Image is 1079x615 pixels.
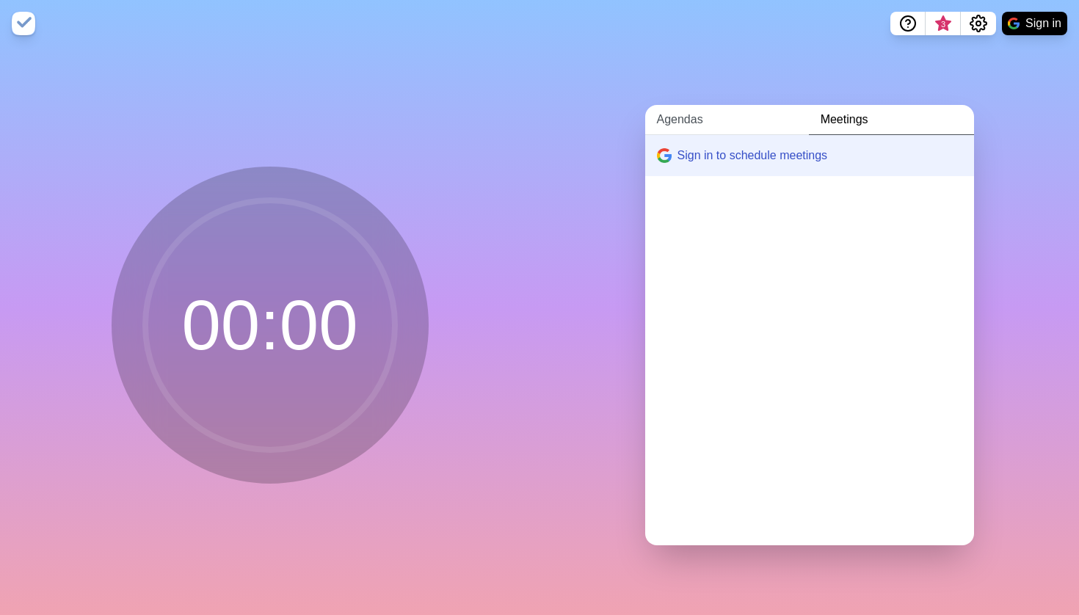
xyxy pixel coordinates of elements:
img: google logo [1008,18,1020,29]
button: Sign in to schedule meetings [645,135,974,176]
img: google logo [657,148,672,163]
a: Agendas [645,105,809,135]
span: 3 [937,18,949,30]
button: Sign in [1002,12,1067,35]
button: Help [890,12,926,35]
img: timeblocks logo [12,12,35,35]
button: Settings [961,12,996,35]
a: Meetings [809,105,974,135]
button: What’s new [926,12,961,35]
